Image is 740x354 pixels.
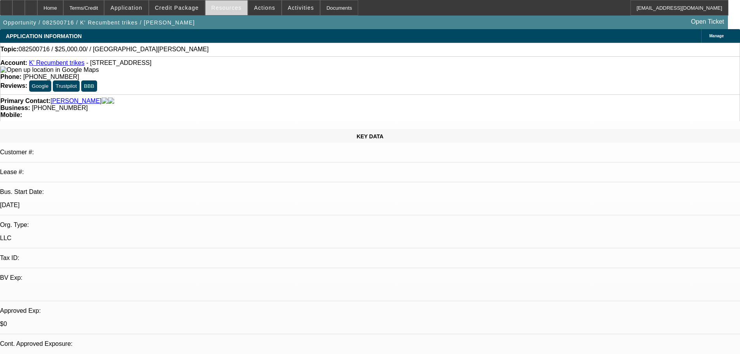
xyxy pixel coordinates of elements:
span: - [STREET_ADDRESS] [86,59,151,66]
span: [PHONE_NUMBER] [32,105,88,111]
span: Credit Package [155,5,199,11]
span: 082500716 / $25,000.00/ / [GEOGRAPHIC_DATA][PERSON_NAME] [19,46,209,53]
span: Actions [254,5,275,11]
strong: Primary Contact: [0,98,50,105]
a: View Google Maps [0,66,99,73]
img: Open up location in Google Maps [0,66,99,73]
strong: Account: [0,59,27,66]
span: Activities [288,5,314,11]
strong: Phone: [0,73,21,80]
button: Activities [282,0,320,15]
button: Google [29,80,51,92]
a: K' Recumbent trikes [29,59,85,66]
span: Manage [709,34,724,38]
span: Application [110,5,142,11]
a: [PERSON_NAME] [50,98,102,105]
strong: Business: [0,105,30,111]
span: APPLICATION INFORMATION [6,33,82,39]
strong: Reviews: [0,82,27,89]
button: Credit Package [149,0,205,15]
span: Opportunity / 082500716 / K' Recumbent trikes / [PERSON_NAME] [3,19,195,26]
button: Trustpilot [53,80,79,92]
button: Application [104,0,148,15]
span: KEY DATA [357,133,383,140]
button: Resources [205,0,247,15]
img: linkedin-icon.png [108,98,114,105]
strong: Mobile: [0,112,22,118]
img: facebook-icon.png [102,98,108,105]
button: BBB [81,80,97,92]
button: Actions [248,0,281,15]
a: Open Ticket [688,15,727,28]
strong: Topic: [0,46,19,53]
span: Resources [211,5,242,11]
span: [PHONE_NUMBER] [23,73,79,80]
